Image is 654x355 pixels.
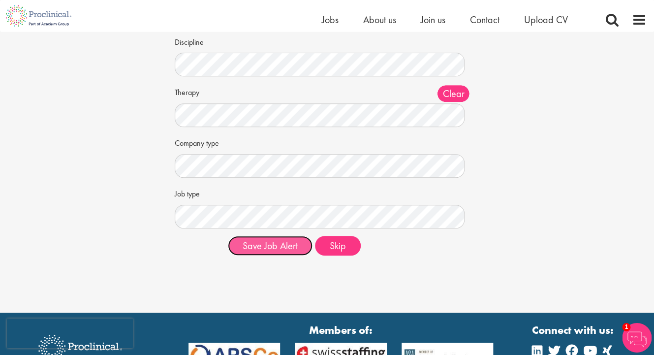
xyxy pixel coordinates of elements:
strong: Connect with us: [532,323,616,338]
a: Join us [421,13,445,26]
img: Chatbot [622,323,652,353]
span: Clear [437,86,469,102]
strong: Members of: [188,323,494,338]
a: Contact [470,13,499,26]
label: Company type [175,134,220,149]
button: Skip [315,236,361,256]
a: Jobs [322,13,339,26]
iframe: reCAPTCHA [7,319,133,348]
label: Discipline [175,33,220,48]
label: Therapy [175,84,220,98]
span: 1 [622,323,630,331]
a: Upload CV [524,13,568,26]
button: Save Job Alert [228,236,312,256]
label: Job type [175,185,220,200]
a: About us [363,13,396,26]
